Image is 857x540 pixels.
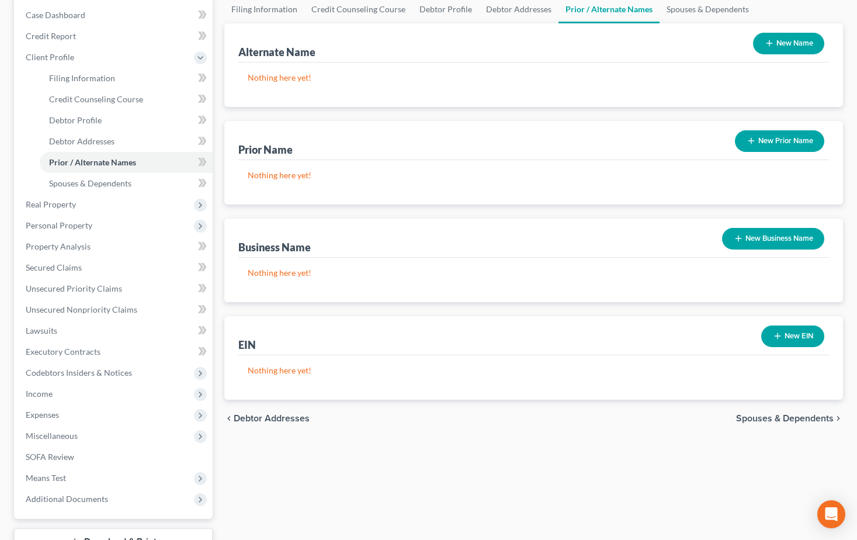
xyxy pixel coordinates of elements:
a: Secured Claims [16,257,213,278]
span: SOFA Review [26,452,74,462]
span: Debtor Profile [49,115,102,125]
p: Nothing here yet! [248,72,820,84]
span: Spouses & Dependents [736,414,834,423]
button: New Business Name [722,228,824,250]
span: Means Test [26,473,66,483]
span: Client Profile [26,52,74,62]
span: Unsecured Priority Claims [26,283,122,293]
span: Credit Counseling Course [49,94,143,104]
span: Personal Property [26,220,92,230]
span: Filing Information [49,73,115,83]
span: Lawsuits [26,326,57,335]
a: Filing Information [40,68,213,89]
span: Prior / Alternate Names [49,157,136,167]
a: Property Analysis [16,236,213,257]
span: Credit Report [26,31,76,41]
a: Credit Report [16,26,213,47]
a: Case Dashboard [16,5,213,26]
a: Unsecured Nonpriority Claims [16,299,213,320]
span: Additional Documents [26,494,108,504]
a: Unsecured Priority Claims [16,278,213,299]
span: Debtor Addresses [49,136,115,146]
span: Income [26,389,53,399]
a: Executory Contracts [16,341,213,362]
span: Real Property [26,199,76,209]
a: Debtor Addresses [40,131,213,152]
i: chevron_left [224,414,234,423]
p: Nothing here yet! [248,169,820,181]
span: Property Analysis [26,241,91,251]
a: Prior / Alternate Names [40,152,213,173]
span: Unsecured Nonpriority Claims [26,304,137,314]
span: Executory Contracts [26,347,100,356]
span: Codebtors Insiders & Notices [26,368,132,378]
button: New EIN [761,326,824,347]
div: Alternate Name [238,45,315,59]
span: Spouses & Dependents [49,178,131,188]
a: Lawsuits [16,320,213,341]
i: chevron_right [834,414,843,423]
p: Nothing here yet! [248,267,820,279]
span: Secured Claims [26,262,82,272]
div: Prior Name [238,143,293,157]
span: Miscellaneous [26,431,78,441]
a: Credit Counseling Course [40,89,213,110]
button: New Prior Name [735,130,824,152]
span: Case Dashboard [26,10,85,20]
button: chevron_left Debtor Addresses [224,414,310,423]
a: Spouses & Dependents [40,173,213,194]
button: Spouses & Dependents chevron_right [736,414,843,423]
div: Business Name [238,240,311,254]
a: Debtor Profile [40,110,213,131]
a: SOFA Review [16,446,213,468]
button: New Name [753,33,824,54]
span: Debtor Addresses [234,414,310,423]
div: Open Intercom Messenger [817,500,845,528]
div: EIN [238,338,256,352]
p: Nothing here yet! [248,365,820,376]
span: Expenses [26,410,59,420]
